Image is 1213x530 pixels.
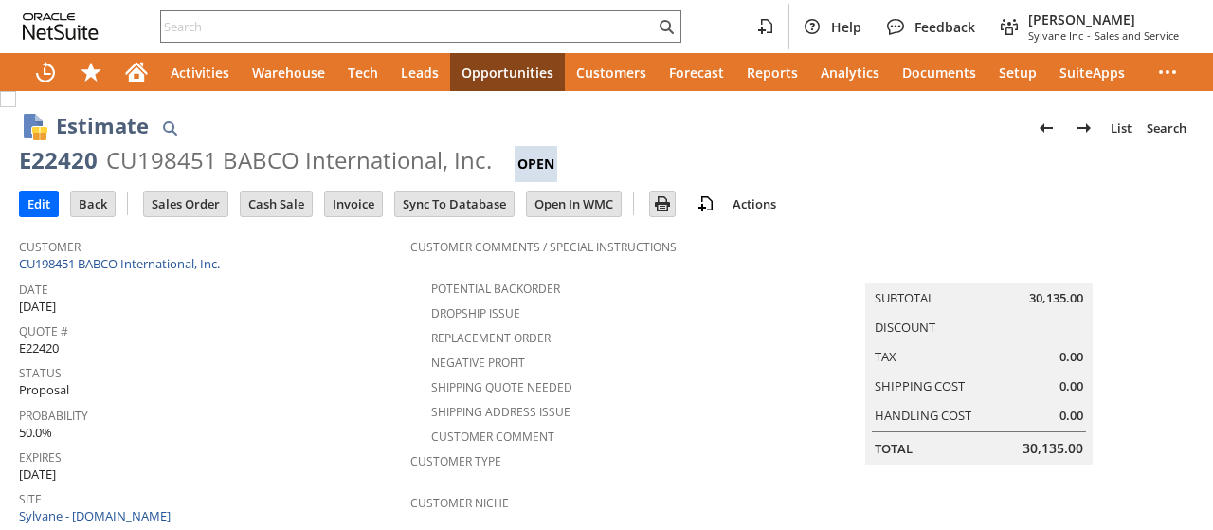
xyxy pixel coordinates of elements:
a: Analytics [809,53,891,91]
span: Proposal [19,381,69,399]
span: Customers [576,64,646,82]
a: Opportunities [450,53,565,91]
a: Warehouse [241,53,336,91]
a: Tax [875,348,896,365]
a: Site [19,491,42,507]
a: Shipping Address Issue [431,404,570,420]
svg: Recent Records [34,61,57,83]
a: Recent Records [23,53,68,91]
span: [PERSON_NAME] [1028,10,1179,28]
a: Customer Comment [431,429,554,445]
a: Status [19,365,62,381]
span: Activities [171,64,229,82]
span: 50.0% [19,424,52,442]
a: Customer Comments / Special Instructions [410,239,677,255]
a: Leads [389,53,450,91]
span: Forecast [669,64,724,82]
span: E22420 [19,339,59,357]
span: 0.00 [1059,407,1083,425]
svg: Home [125,61,148,83]
a: Search [1139,113,1194,143]
div: More menus [1145,53,1190,91]
a: SuiteApps [1048,53,1136,91]
span: Opportunities [462,64,553,82]
a: Dropship Issue [431,305,520,321]
span: Setup [999,64,1037,82]
input: Edit [20,192,58,216]
a: Subtotal [875,289,934,306]
img: Previous [1035,117,1058,139]
svg: Shortcuts [80,61,102,83]
a: Customers [565,53,658,91]
input: Sales Order [144,192,227,216]
span: - [1087,28,1091,43]
svg: logo [23,13,99,40]
a: Discount [875,319,935,336]
a: Actions [725,195,784,212]
span: Sylvane Inc [1028,28,1083,43]
a: Customer Niche [410,495,509,511]
a: Handling Cost [875,407,971,424]
a: Reports [735,53,809,91]
input: Back [71,192,115,216]
a: Total [875,440,913,457]
input: Open In WMC [527,192,621,216]
div: Shortcuts [68,53,114,91]
a: Date [19,282,48,298]
a: Home [114,53,159,91]
svg: Search [655,15,678,38]
a: List [1103,113,1139,143]
span: Analytics [821,64,879,82]
a: Documents [891,53,987,91]
img: Next [1073,117,1095,139]
a: Activities [159,53,241,91]
a: Customer Type [410,453,501,469]
a: Quote # [19,323,68,339]
img: add-record.svg [695,192,717,215]
span: Leads [401,64,439,82]
caption: Summary [865,252,1093,283]
input: Invoice [325,192,382,216]
a: Forecast [658,53,735,91]
span: Tech [348,64,378,82]
input: Cash Sale [241,192,312,216]
span: 30,135.00 [1029,289,1083,307]
div: CU198451 BABCO International, Inc. [106,145,492,175]
a: Potential Backorder [431,281,560,297]
img: Print [651,192,674,215]
span: 0.00 [1059,377,1083,395]
input: Sync To Database [395,192,514,216]
a: Expires [19,449,62,466]
a: Shipping Cost [875,377,965,394]
a: Tech [336,53,389,91]
a: Replacement Order [431,330,551,346]
a: Shipping Quote Needed [431,379,572,395]
input: Print [650,192,675,216]
span: Reports [747,64,798,82]
span: Warehouse [252,64,325,82]
span: SuiteApps [1059,64,1125,82]
span: Help [831,18,861,36]
div: Open [515,146,557,182]
div: E22420 [19,145,98,175]
span: [DATE] [19,298,56,316]
span: Documents [902,64,976,82]
span: Sales and Service [1095,28,1179,43]
span: [DATE] [19,466,56,484]
a: Setup [987,53,1048,91]
input: Search [161,15,655,38]
a: Probability [19,408,88,424]
a: CU198451 BABCO International, Inc. [19,255,225,272]
span: 0.00 [1059,348,1083,366]
img: Quick Find [158,117,181,139]
span: 30,135.00 [1023,439,1083,458]
span: Feedback [914,18,975,36]
h1: Estimate [56,110,149,141]
a: Customer [19,239,81,255]
a: Sylvane - [DOMAIN_NAME] [19,507,175,524]
a: Negative Profit [431,355,525,371]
